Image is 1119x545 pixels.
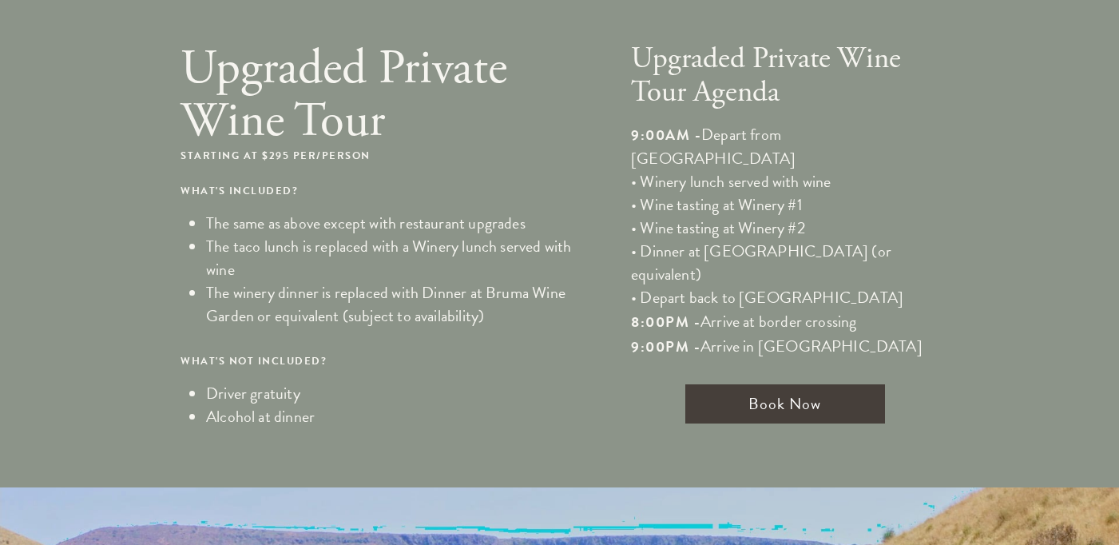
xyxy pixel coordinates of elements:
span: 9:00pm - [631,336,700,357]
h1: Upgraded Private Wine Tour [181,42,580,148]
p: • Depart back to [GEOGRAPHIC_DATA] [631,286,938,309]
span: 8:00pm - [631,311,700,332]
li: Alcohol at dinner [206,405,580,428]
li: Driver gratuity [206,382,580,405]
p: • Wine tasting at Winery #2 [631,217,938,240]
p: Depart from [GEOGRAPHIC_DATA] [631,122,938,170]
p: Upgraded Private Wine Tour Agenda [631,42,938,109]
p: • Wine tasting at Winery #1 [631,193,938,217]
li: The taco lunch is replaced with a Winery lunch served with wine [206,235,580,281]
p: Arrive at border crossing [631,309,938,334]
p: • Dinner at [GEOGRAPHIC_DATA] (or equivalent) [631,240,938,286]
li: The winery dinner is replaced with Dinner at Bruma Wine Garden or equivalent (subject to availabi... [206,281,580,328]
p: • Winery lunch served with wine [631,170,938,193]
p: Starting at $295 per/person [181,148,580,164]
li: The same as above except with restaurant upgrades [206,212,580,235]
p: What's included? [181,183,580,199]
p: Arrive in [GEOGRAPHIC_DATA] [631,334,938,359]
span: 9:00am - [631,124,701,145]
a: Book Now [685,384,885,424]
p: What's not included? [181,353,580,369]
